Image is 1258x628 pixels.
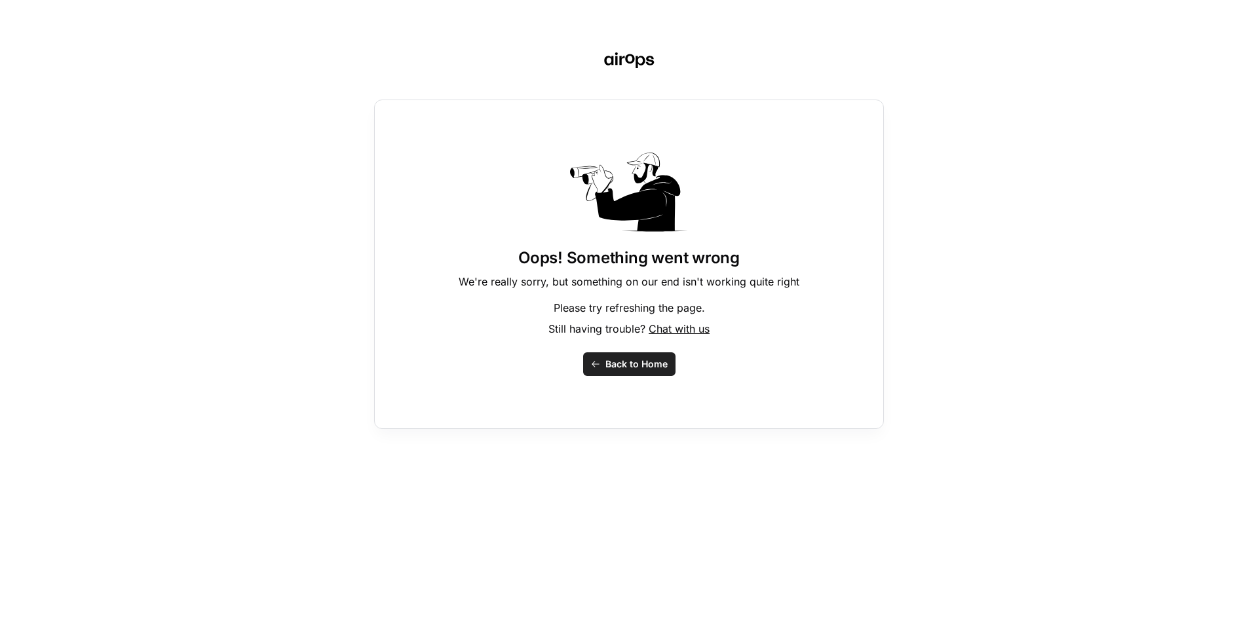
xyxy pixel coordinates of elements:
[649,322,710,335] span: Chat with us
[554,300,705,316] p: Please try refreshing the page.
[459,274,799,289] p: We're really sorry, but something on our end isn't working quite right
[548,321,710,337] p: Still having trouble?
[605,358,668,371] span: Back to Home
[518,248,740,268] h1: Oops! Something went wrong
[583,352,676,376] button: Back to Home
